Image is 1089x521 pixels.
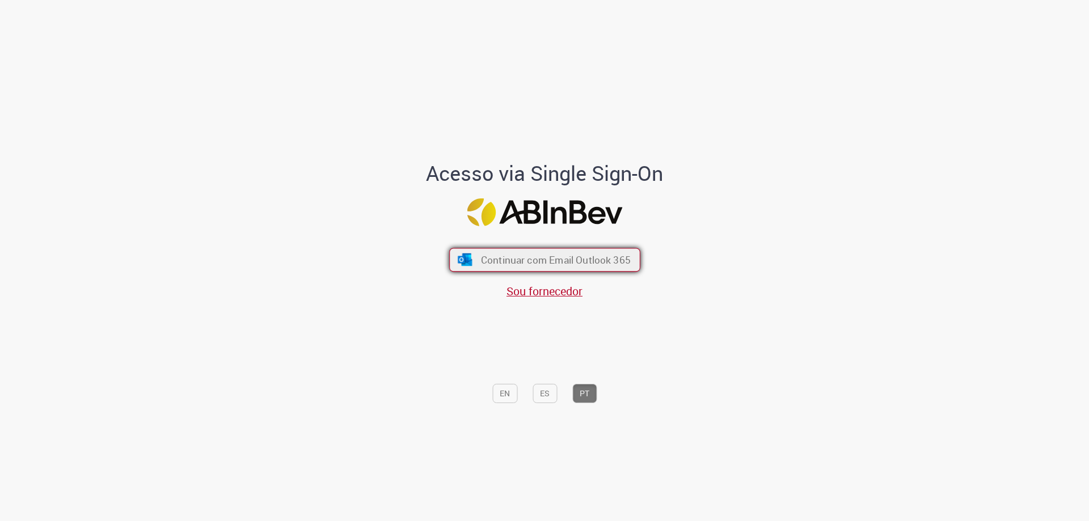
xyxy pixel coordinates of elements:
span: Continuar com Email Outlook 365 [480,253,630,266]
button: EN [492,384,517,403]
img: ícone Azure/Microsoft 360 [457,253,473,266]
button: ES [533,384,557,403]
a: Sou fornecedor [506,283,583,299]
img: Logo ABInBev [467,198,622,226]
h1: Acesso via Single Sign-On [387,162,702,185]
button: ícone Azure/Microsoft 360 Continuar com Email Outlook 365 [449,248,640,272]
button: PT [572,384,597,403]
